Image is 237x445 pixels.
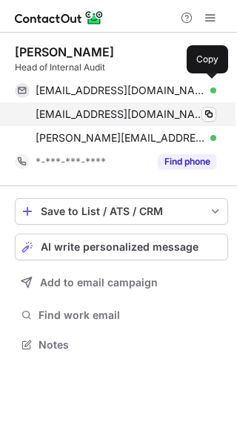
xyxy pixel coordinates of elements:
[15,334,228,355] button: Notes
[41,241,198,253] span: AI write personalized message
[15,44,114,59] div: [PERSON_NAME]
[15,234,228,260] button: AI write personalized message
[15,269,228,296] button: Add to email campaign
[15,61,228,74] div: Head of Internal Audit
[40,277,158,289] span: Add to email campaign
[39,309,222,322] span: Find work email
[15,198,228,225] button: save-profile-one-click
[39,338,222,352] span: Notes
[36,84,205,97] span: [EMAIL_ADDRESS][DOMAIN_NAME]
[41,205,202,217] div: Save to List / ATS / CRM
[36,131,205,145] span: [PERSON_NAME][EMAIL_ADDRESS][PERSON_NAME][DOMAIN_NAME]
[158,154,216,169] button: Reveal Button
[36,108,205,121] span: [EMAIL_ADDRESS][DOMAIN_NAME]
[15,305,228,326] button: Find work email
[15,9,104,27] img: ContactOut v5.3.10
